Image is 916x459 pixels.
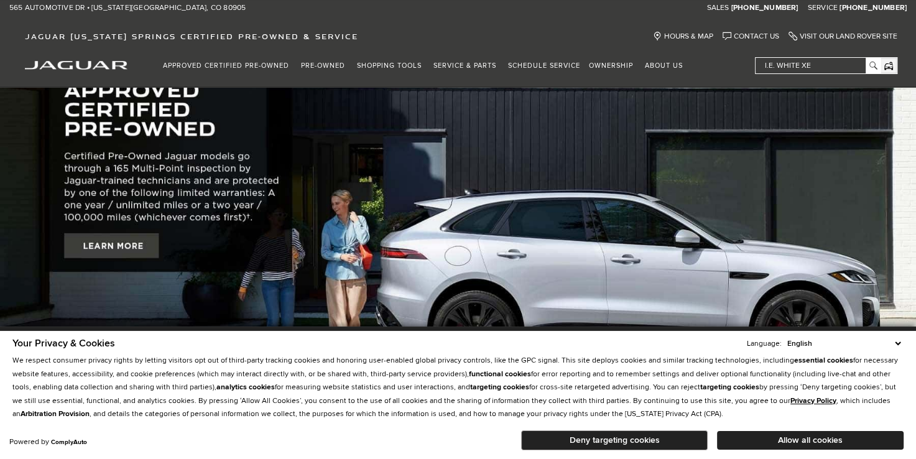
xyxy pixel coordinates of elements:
[12,337,115,350] span: Your Privacy & Cookies
[747,340,782,348] div: Language:
[653,32,713,41] a: Hours & Map
[794,356,853,365] strong: essential cookies
[700,382,759,392] strong: targeting cookies
[521,430,708,450] button: Deny targeting cookies
[585,55,641,76] a: Ownership
[723,32,779,41] a: Contact Us
[706,3,729,12] span: Sales
[469,369,531,379] strong: functional cookies
[9,438,87,446] div: Powered by
[784,338,904,350] select: Language Select
[717,431,904,450] button: Allow all cookies
[25,61,127,70] img: Jaguar
[19,32,364,41] a: Jaguar [US_STATE] Springs Certified Pre-Owned & Service
[25,59,127,70] a: jaguar
[504,55,585,76] a: Schedule Service
[731,3,798,13] a: [PHONE_NUMBER]
[159,55,297,76] a: Approved Certified Pre-Owned
[12,354,904,421] p: We respect consumer privacy rights by letting visitors opt out of third-party tracking cookies an...
[429,55,504,76] a: Service & Parts
[790,396,836,406] u: Privacy Policy
[641,55,690,76] a: About Us
[297,55,353,76] a: Pre-Owned
[51,438,87,446] a: ComplyAuto
[159,55,690,76] nav: Main Navigation
[25,32,358,41] span: Jaguar [US_STATE] Springs Certified Pre-Owned & Service
[353,55,429,76] a: Shopping Tools
[21,409,90,419] strong: Arbitration Provision
[9,3,246,13] a: 565 Automotive Dr • [US_STATE][GEOGRAPHIC_DATA], CO 80905
[756,58,880,73] input: i.e. White XE
[840,3,907,13] a: [PHONE_NUMBER]
[789,32,897,41] a: Visit Our Land Rover Site
[808,3,838,12] span: Service
[470,382,529,392] strong: targeting cookies
[216,382,275,392] strong: analytics cookies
